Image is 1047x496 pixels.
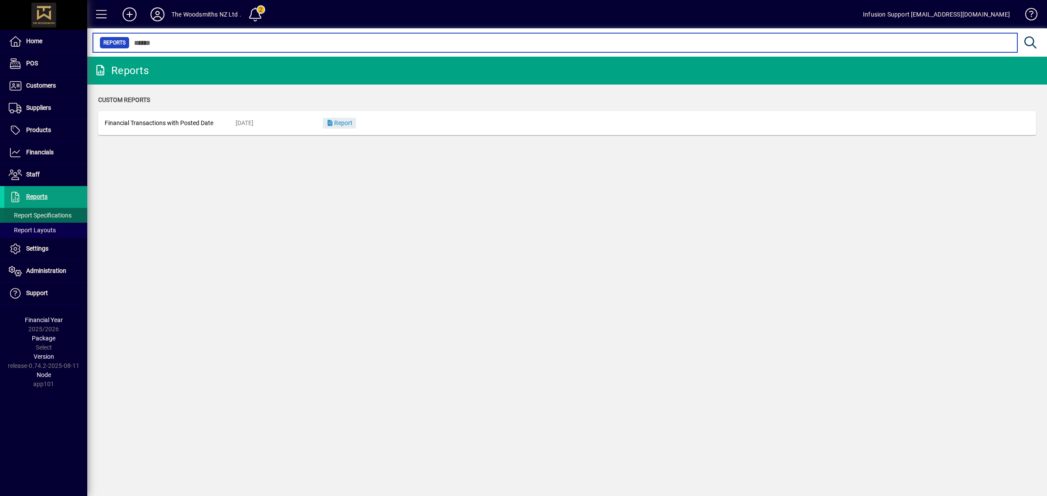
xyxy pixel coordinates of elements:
button: Report [323,118,356,129]
span: Custom Reports [98,96,150,103]
span: POS [26,60,38,67]
span: Node [37,371,51,378]
a: Suppliers [4,97,87,119]
span: Products [26,126,51,133]
a: Report Layouts [4,223,87,238]
span: Staff [26,171,40,178]
span: Package [32,335,55,342]
div: Reports [94,64,149,78]
a: Knowledge Base [1019,2,1036,30]
span: Version [34,353,54,360]
a: Administration [4,260,87,282]
span: Financial Year [25,316,63,323]
span: Reports [26,193,48,200]
span: Suppliers [26,104,51,111]
span: Report Layouts [9,227,56,234]
span: Home [26,37,42,44]
span: Report [326,119,352,126]
a: Financials [4,142,87,163]
a: Products [4,119,87,141]
div: Infusion Support [EMAIL_ADDRESS][DOMAIN_NAME] [863,7,1010,21]
span: Support [26,289,48,296]
a: Home [4,31,87,52]
a: Customers [4,75,87,97]
span: Financials [26,149,54,156]
span: Settings [26,245,48,252]
div: [DATE] [236,119,323,128]
span: Reports [103,38,126,47]
a: Settings [4,238,87,260]
a: Staff [4,164,87,186]
a: POS [4,53,87,75]
button: Profile [144,7,171,22]
span: Administration [26,267,66,274]
span: Report Specifications [9,212,72,219]
a: Support [4,282,87,304]
div: The Woodsmiths NZ Ltd . [171,7,241,21]
button: Add [116,7,144,22]
div: Financial Transactions with Posted Date [105,119,236,128]
span: Customers [26,82,56,89]
a: Report Specifications [4,208,87,223]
